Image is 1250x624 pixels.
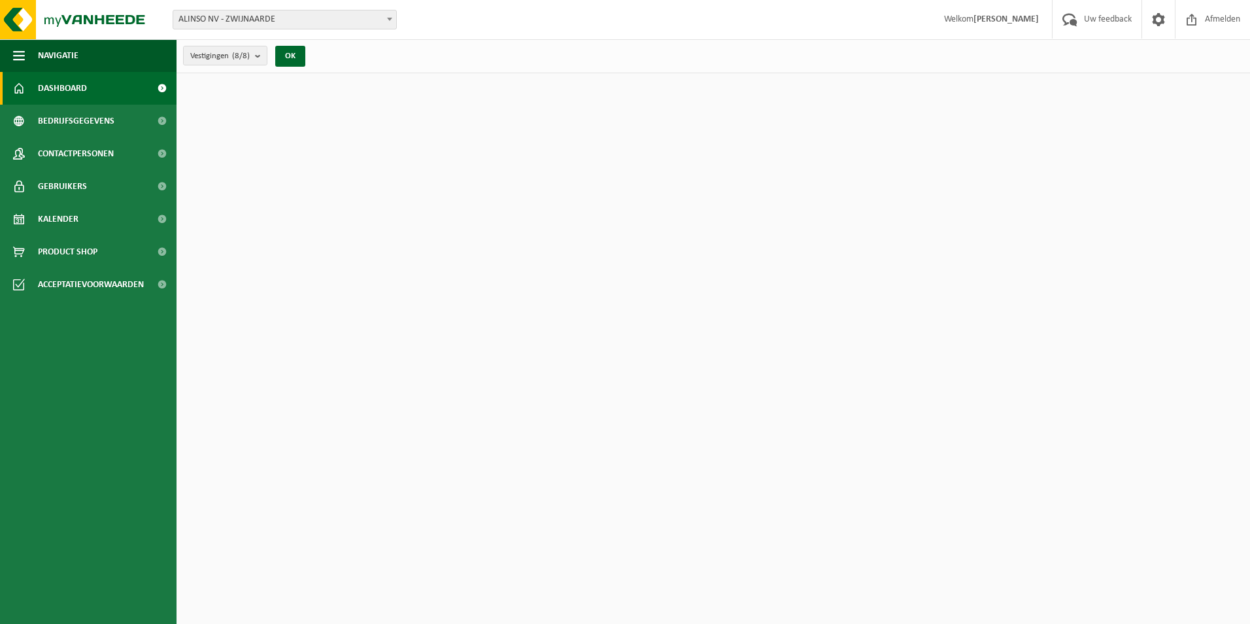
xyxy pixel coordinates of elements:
[173,10,396,29] span: ALINSO NV - ZWIJNAARDE
[38,137,114,170] span: Contactpersonen
[232,52,250,60] count: (8/8)
[275,46,305,67] button: OK
[38,268,144,301] span: Acceptatievoorwaarden
[38,39,78,72] span: Navigatie
[173,10,397,29] span: ALINSO NV - ZWIJNAARDE
[973,14,1039,24] strong: [PERSON_NAME]
[183,46,267,65] button: Vestigingen(8/8)
[38,170,87,203] span: Gebruikers
[38,105,114,137] span: Bedrijfsgegevens
[190,46,250,66] span: Vestigingen
[38,203,78,235] span: Kalender
[38,72,87,105] span: Dashboard
[38,235,97,268] span: Product Shop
